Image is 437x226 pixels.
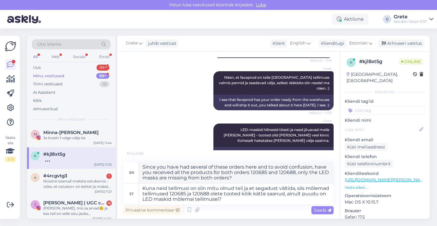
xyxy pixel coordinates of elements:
div: [GEOGRAPHIC_DATA], [GEOGRAPHIC_DATA] [347,71,413,84]
input: Lisa nimi [345,126,418,133]
div: Arhiveeri vestlus [378,39,424,47]
a: GreteNorden Vision EST [394,14,433,24]
span: #4rcgvtg3 [43,173,67,179]
div: en [129,167,134,178]
div: Privaatne kommentaar [123,206,182,214]
span: k [350,60,353,65]
p: Kliendi email [345,137,425,143]
div: Arhiveeritud [33,106,58,112]
div: Küsi meiliaadressi [345,143,387,151]
a: [URL][DOMAIN_NAME][PERSON_NAME] [345,177,428,182]
span: Luba [254,2,268,8]
div: 13 [106,200,112,206]
textarea: Kuna neid tellimusi on siin mitu olnud teil ja et segadust vältida, siis mõlemad tellimused 12068... [139,183,334,204]
div: et [130,189,133,199]
input: Lisa tag [345,106,425,115]
div: Klient [270,40,285,47]
span: Jane Aru | UGC creator [43,200,106,206]
div: Aktiivne [332,14,368,25]
span: LED-maskid hilinesid tõesti ja need jõuavad meile [PERSON_NAME] - tooted olid [PERSON_NAME] veel ... [224,127,330,143]
span: Otsi kliente [37,41,61,47]
div: Ja loosin 1 vslge välja ka [43,135,112,141]
div: Kliendi info [345,89,425,95]
span: Saada [314,207,331,213]
span: Estonian [349,40,368,47]
p: Kliendi nimi [345,117,425,124]
span: Näen, et faceprod on teile [GEOGRAPHIC_DATA] tellimuse valmis pannid ja saadavad välja, sellest r... [219,75,330,90]
div: [DATE] 11:32 [94,162,112,167]
p: Operatsioonisüsteem [345,193,425,199]
div: [DATE] 14:04 [93,216,112,221]
p: Mac OS X 10.15.7 [345,199,425,205]
div: Web [50,53,61,61]
textarea: Since you have had several of these orders here and to avoid confusion, have you received all the... [139,162,334,183]
span: J [34,202,36,207]
span: Online [399,58,423,65]
div: Email [98,53,111,61]
span: Grete [309,66,332,71]
p: Kliendi telefon [345,154,425,160]
div: 99+ [96,73,109,79]
div: Nüüd ei saanud maksta ostukorvis - ütles, et ostukorv on kettet ja maksta ei saa. Proovisin siis ... [43,179,112,189]
div: Vaata siia [5,135,16,162]
span: Nähtud ✓ 11:51 [309,58,332,63]
div: 1 [106,173,112,179]
div: Norden Vision EST [394,19,427,24]
div: Küsi telefoninumbrit [345,160,393,168]
div: 99+ [96,65,109,71]
div: juhib vestlust [146,40,176,47]
div: 19 [99,81,109,87]
span: English [290,40,306,47]
span: Minna-Mai Bergmann [43,130,99,135]
span: Grete [309,119,332,123]
span: k [34,154,37,158]
div: Kõik [33,98,42,104]
span: 4 [34,175,36,180]
div: Uus [33,65,41,71]
span: Minu vestlused [58,117,85,122]
div: AI Assistent [33,90,55,96]
div: Socials [72,53,87,61]
div: Kirjutab [123,150,334,157]
div: Grete [394,14,427,19]
div: All [32,53,39,61]
p: Safari 17.5 [345,214,425,220]
div: [DATE] 11:44 [93,141,112,145]
span: #kjl8xt5g [43,151,65,157]
div: [PERSON_NAME], mis sa arvad😊 ja kas teil on selle sisu jaoks [PERSON_NAME] tähtaeg või ajakava. S... [43,206,112,216]
div: G [383,15,391,23]
p: Kliendi tag'id [345,98,425,105]
div: 2 / 3 [5,157,16,162]
div: Tiimi vestlused [33,81,63,87]
div: The LED masks were really late and they will arrive at our warehouse [DATE] - the products were s... [213,147,334,168]
div: I see that faceprod has your order ready from the warehouse and will ship it out, you talked abou... [213,95,334,110]
div: # kjl8xt5g [359,58,399,65]
div: Minu vestlused [33,73,64,79]
img: Askly Logo [5,41,16,52]
div: Klienditugi [319,40,344,47]
div: [DATE] 11:21 [95,189,112,194]
p: Brauser [345,208,425,214]
span: M [34,132,37,136]
span: Grete [126,40,138,47]
span: Nähtud ✓ 11:53 [309,111,332,115]
p: Klienditeekond [345,170,425,177]
p: Vaata edasi ... [345,185,425,190]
